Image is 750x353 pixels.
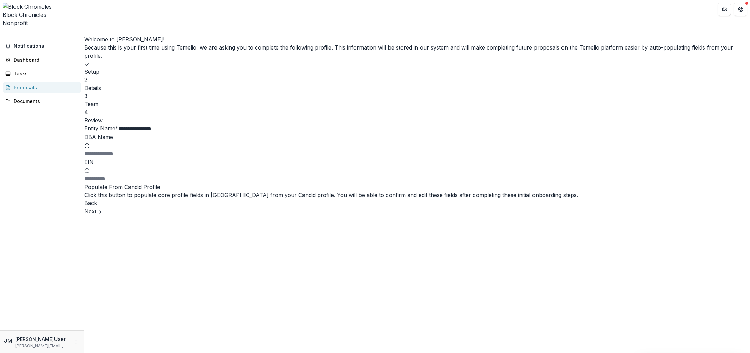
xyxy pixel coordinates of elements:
h3: Team [84,100,750,108]
button: More [72,338,80,346]
div: 2 [84,76,750,84]
a: Dashboard [3,54,81,65]
button: Partners [718,3,731,16]
a: Tasks [3,68,81,79]
button: Next [84,207,102,215]
h2: Welcome to [PERSON_NAME]! [84,35,750,43]
p: [PERSON_NAME] [15,335,54,343]
div: 3 [84,92,750,100]
a: Documents [3,96,81,107]
p: Because this is your first time using Temelio, we are asking you to complete the following profil... [84,43,750,60]
div: 4 [84,108,750,116]
span: Notifications [13,43,79,49]
div: Dashboard [13,56,76,63]
button: Back [84,199,97,207]
h3: Review [84,116,750,124]
label: DBA Name [84,134,750,149]
label: EIN [84,159,750,174]
span: Nonprofit [3,20,28,26]
h3: Setup [84,68,750,76]
p: [PERSON_NAME][EMAIL_ADDRESS][DOMAIN_NAME] [15,343,69,349]
div: Tasks [13,70,76,77]
div: Documents [13,98,76,105]
a: Proposals [3,82,81,93]
img: Block Chronicles [3,3,81,11]
button: Notifications [3,41,81,52]
label: Entity Name [84,125,118,132]
div: Block Chronicles [3,11,81,19]
p: Click this button to populate core profile fields in [GEOGRAPHIC_DATA] from your Candid profile. ... [84,191,750,199]
button: Populate From Candid Profile [84,183,160,191]
div: Progress [84,60,750,124]
p: User [54,335,66,343]
div: Jason Mendez [4,336,12,345]
button: Get Help [734,3,747,16]
h3: Details [84,84,750,92]
div: Proposals [13,84,76,91]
